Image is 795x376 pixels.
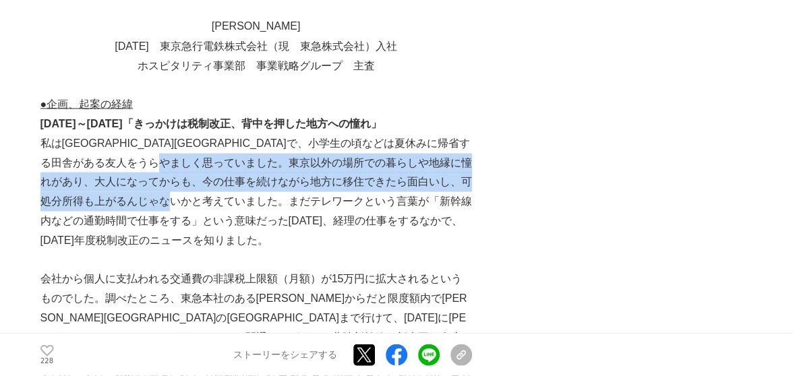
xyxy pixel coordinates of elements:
[40,358,54,365] p: 228
[40,36,472,56] p: [DATE] 東京急行電鉄株式会社（現 東急株式会社）入社
[40,17,472,36] p: [PERSON_NAME]
[40,56,472,75] p: ホスピタリティ事業部 事業戦略グループ 主査
[40,133,472,250] p: 私は[GEOGRAPHIC_DATA][GEOGRAPHIC_DATA]で、小学生の頃などは夏休みに帰省する田舎がある友人をうらやましく思っていました。東京以外の場所での暮らしや地縁に憧れがあり...
[40,117,382,129] strong: [DATE]～[DATE]「きっかけは税制改正、背中を押した地方への憧れ」
[40,269,472,366] p: 会社から個人に支払われる交通費の非課税上限額（月額）が15万円に拡大されるというものでした。調べたところ、東急本社のある[PERSON_NAME]からだと限度額内で[PERSON_NAME][G...
[40,98,134,109] u: ●企画、起案の経緯
[233,349,337,361] p: ストーリーをシェアする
